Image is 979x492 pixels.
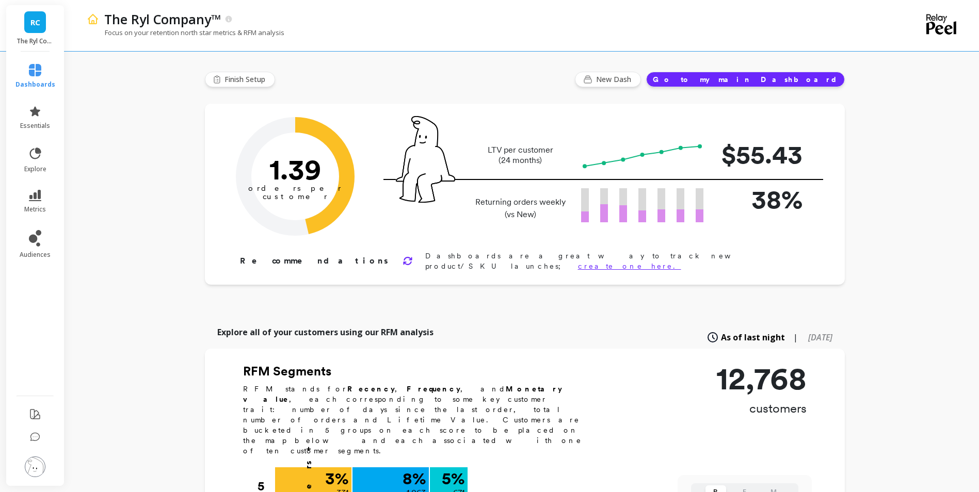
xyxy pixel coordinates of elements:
[243,363,594,380] h2: RFM Segments
[15,80,55,89] span: dashboards
[262,192,328,201] tspan: customer
[472,196,569,221] p: Returning orders weekly (vs New)
[205,72,275,87] button: Finish Setup
[407,385,460,393] b: Frequency
[347,385,395,393] b: Recency
[578,262,681,270] a: create one here.
[30,17,40,28] span: RC
[720,180,803,219] p: 38%
[442,470,464,487] p: 5 %
[224,74,268,85] span: Finish Setup
[325,470,348,487] p: 3 %
[396,116,455,203] img: pal seatted on line
[793,331,798,343] span: |
[720,135,803,174] p: $55.43
[269,152,321,186] text: 1.39
[217,326,434,338] p: Explore all of your customers using our RFM analysis
[20,251,51,259] span: audiences
[17,37,54,45] p: The Ryl Company™
[104,10,221,28] p: The Ryl Company™
[646,72,845,87] button: Go to my main Dashboard
[243,384,594,456] p: RFM stands for , , and , each corresponding to some key customer trait: number of days since the ...
[240,255,390,267] p: Recommendations
[721,331,785,343] span: As of last night
[716,400,807,417] p: customers
[248,184,342,193] tspan: orders per
[472,145,569,166] p: LTV per customer (24 months)
[87,28,284,37] p: Focus on your retention north star metrics & RFM analysis
[24,205,46,214] span: metrics
[575,72,641,87] button: New Dash
[25,456,45,477] img: profile picture
[425,251,812,271] p: Dashboards are a great way to track new product/SKU launches;
[596,74,634,85] span: New Dash
[24,165,46,173] span: explore
[716,363,807,394] p: 12,768
[808,332,832,343] span: [DATE]
[87,13,99,25] img: header icon
[403,470,426,487] p: 8 %
[20,122,50,130] span: essentials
